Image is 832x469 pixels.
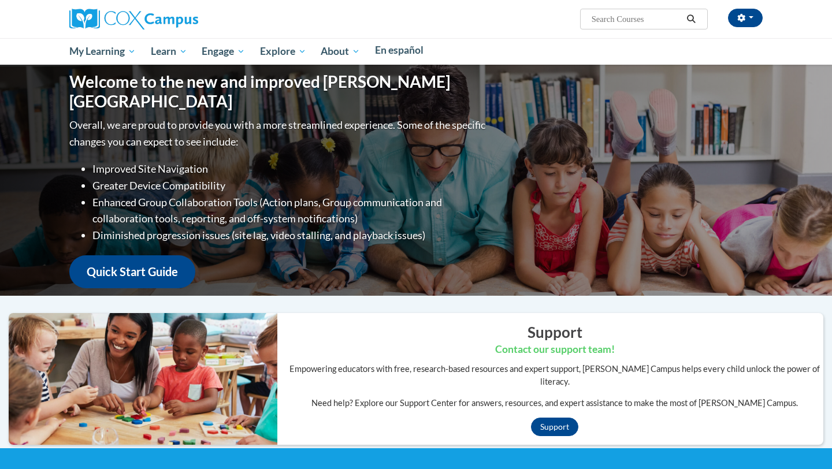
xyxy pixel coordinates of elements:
[286,363,823,388] p: Empowering educators with free, research-based resources and expert support, [PERSON_NAME] Campus...
[314,38,368,65] a: About
[69,117,488,150] p: Overall, we are proud to provide you with a more streamlined experience. Some of the specific cha...
[531,418,578,436] a: Support
[62,38,143,65] a: My Learning
[194,38,252,65] a: Engage
[286,343,823,357] h3: Contact our support team!
[69,44,136,58] span: My Learning
[69,9,198,29] img: Cox Campus
[143,38,195,65] a: Learn
[260,44,306,58] span: Explore
[52,38,780,65] div: Main menu
[202,44,245,58] span: Engage
[728,9,763,27] button: Account Settings
[252,38,314,65] a: Explore
[683,12,700,26] button: Search
[590,12,683,26] input: Search Courses
[92,227,488,244] li: Diminished progression issues (site lag, video stalling, and playback issues)
[92,194,488,228] li: Enhanced Group Collaboration Tools (Action plans, Group communication and collaboration tools, re...
[286,397,823,410] p: Need help? Explore our Support Center for answers, resources, and expert assistance to make the m...
[69,13,198,23] a: Cox Campus
[686,15,697,24] i: 
[151,44,187,58] span: Learn
[92,177,488,194] li: Greater Device Compatibility
[69,72,488,111] h1: Welcome to the new and improved [PERSON_NAME][GEOGRAPHIC_DATA]
[92,161,488,177] li: Improved Site Navigation
[321,44,360,58] span: About
[375,44,424,56] span: En español
[367,38,431,62] a: En español
[286,322,823,343] h2: Support
[69,255,195,288] a: Quick Start Guide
